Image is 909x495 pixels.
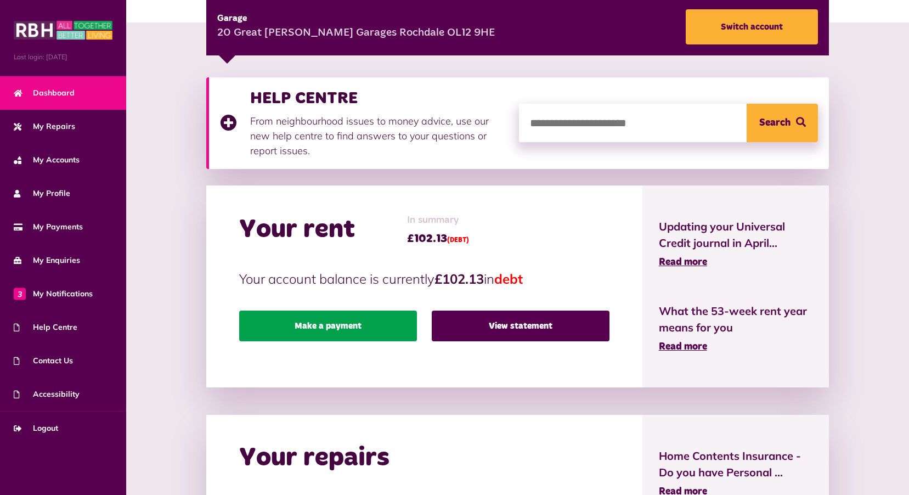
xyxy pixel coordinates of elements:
span: Updating your Universal Credit journal in April... [659,218,813,251]
span: My Accounts [14,154,80,166]
span: Contact Us [14,355,73,367]
span: Dashboard [14,87,75,99]
span: My Notifications [14,288,93,300]
span: Help Centre [14,322,77,333]
h3: HELP CENTRE [250,88,508,108]
button: Search [747,104,818,142]
span: 3 [14,288,26,300]
span: Accessibility [14,389,80,400]
h2: Your rent [239,214,355,246]
span: £102.13 [407,230,469,247]
span: My Profile [14,188,70,199]
h2: Your repairs [239,442,389,474]
a: What the 53-week rent year means for you Read more [659,303,813,355]
span: My Enquiries [14,255,80,266]
span: In summary [407,213,469,228]
div: Garage [217,12,495,25]
a: Updating your Universal Credit journal in April... Read more [659,218,813,270]
img: MyRBH [14,19,112,41]
span: Last login: [DATE] [14,52,112,62]
span: Read more [659,257,707,267]
p: Your account balance is currently in [239,269,609,289]
span: Home Contents Insurance - Do you have Personal ... [659,448,813,481]
a: View statement [432,311,609,341]
span: Read more [659,342,707,352]
span: What the 53-week rent year means for you [659,303,813,336]
span: My Repairs [14,121,75,132]
a: Switch account [686,9,818,44]
span: (DEBT) [447,237,469,244]
div: 20 Great [PERSON_NAME] Garages Rochdale OL12 9HE [217,25,495,42]
span: Logout [14,423,58,434]
a: Make a payment [239,311,417,341]
span: Search [759,104,791,142]
p: From neighbourhood issues to money advice, use our new help centre to find answers to your questi... [250,114,508,158]
strong: £102.13 [434,271,484,287]
span: My Payments [14,221,83,233]
span: debt [494,271,523,287]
